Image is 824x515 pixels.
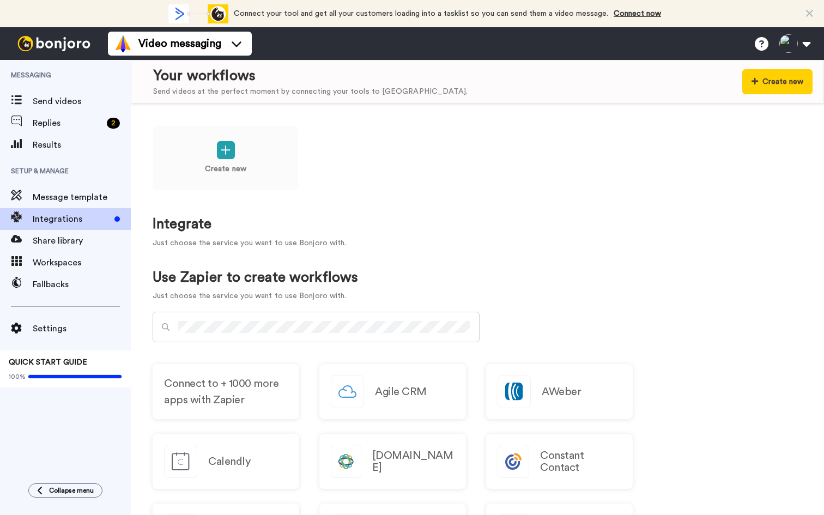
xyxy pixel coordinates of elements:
a: Calendly [153,434,299,489]
img: logo_closecom.svg [331,445,361,477]
h1: Use Zapier to create workflows [153,270,358,286]
img: bj-logo-header-white.svg [13,36,95,51]
a: [DOMAIN_NAME] [319,434,466,489]
span: Integrations [33,213,110,226]
h2: [DOMAIN_NAME] [372,450,455,474]
button: Create new [742,69,813,94]
span: Send videos [33,95,131,108]
span: Replies [33,117,102,130]
span: Message template [33,191,131,204]
img: logo_constant_contact.svg [498,445,529,477]
span: Collapse menu [49,486,94,495]
h1: Integrate [153,216,802,232]
span: Video messaging [138,36,221,51]
a: Connect now [614,10,661,17]
span: Results [33,138,131,152]
p: Just choose the service you want to use Bonjoro with. [153,238,802,249]
span: QUICK START GUIDE [9,359,87,366]
a: Connect to + 1000 more apps with Zapier [153,364,299,419]
div: Your workflows [153,66,468,86]
h2: Calendly [208,456,250,468]
h2: AWeber [542,386,581,398]
a: Constant Contact [486,434,633,489]
img: logo_agile_crm.svg [331,375,363,408]
span: Fallbacks [33,278,131,291]
span: 100% [9,372,26,381]
div: 2 [107,118,120,129]
p: Just choose the service you want to use Bonjoro with. [153,290,358,302]
div: Send videos at the perfect moment by connecting your tools to [GEOGRAPHIC_DATA]. [153,86,468,98]
div: animation [168,4,228,23]
a: Agile CRM [319,364,466,419]
img: logo_calendly.svg [165,445,197,477]
a: AWeber [486,364,633,419]
span: Share library [33,234,131,247]
h2: Agile CRM [375,386,427,398]
img: vm-color.svg [114,35,132,52]
p: Create new [205,163,246,175]
a: Create new [153,125,299,191]
span: Workspaces [33,256,131,269]
span: Settings [33,322,131,335]
span: Connect to + 1000 more apps with Zapier [164,375,288,408]
h2: Constant Contact [540,450,621,474]
img: logo_aweber.svg [498,375,530,408]
span: Connect your tool and get all your customers loading into a tasklist so you can send them a video... [234,10,608,17]
button: Collapse menu [28,483,102,498]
